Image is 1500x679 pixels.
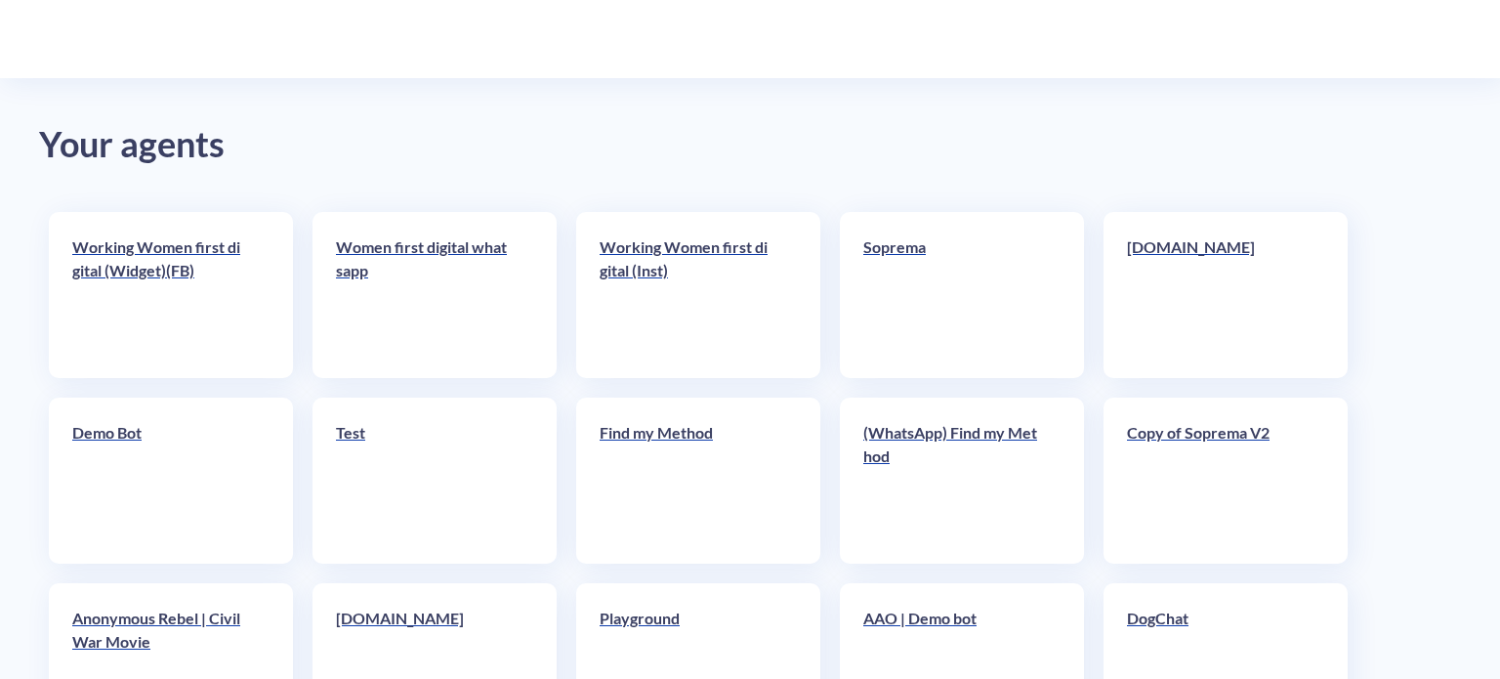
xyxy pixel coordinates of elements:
[863,421,1039,540] a: (WhatsApp) Find my Method
[39,117,1461,173] div: Your agents
[1127,421,1303,540] a: Copy of Soprema V2
[600,235,775,282] p: Working Women first digital (Inst)
[336,235,512,355] a: Women first digital whatsapp
[600,421,775,445] p: Find my Method
[72,421,248,540] a: Demo Bot
[336,607,512,630] p: [DOMAIN_NAME]
[1127,235,1303,355] a: [DOMAIN_NAME]
[863,607,1039,630] p: AAO | Demo bot
[863,235,1039,355] a: Soprema
[1127,607,1303,630] p: DogChat
[863,421,1039,468] p: (WhatsApp) Find my Method
[600,235,775,355] a: Working Women first digital (Inst)
[600,607,775,630] p: Playground
[863,235,1039,259] p: Soprema
[72,235,248,355] a: Working Women first digital (Widget)(FB)
[72,607,248,654] p: Anonymous Rebel | Civil War Movie
[336,421,512,445] p: Test
[336,421,512,540] a: Test
[72,235,248,282] p: Working Women first digital (Widget)(FB)
[600,421,775,540] a: Find my Method
[336,235,512,282] p: Women first digital whatsapp
[72,421,248,445] p: Demo Bot
[1127,235,1303,259] p: [DOMAIN_NAME]
[1127,421,1303,445] p: Copy of Soprema V2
